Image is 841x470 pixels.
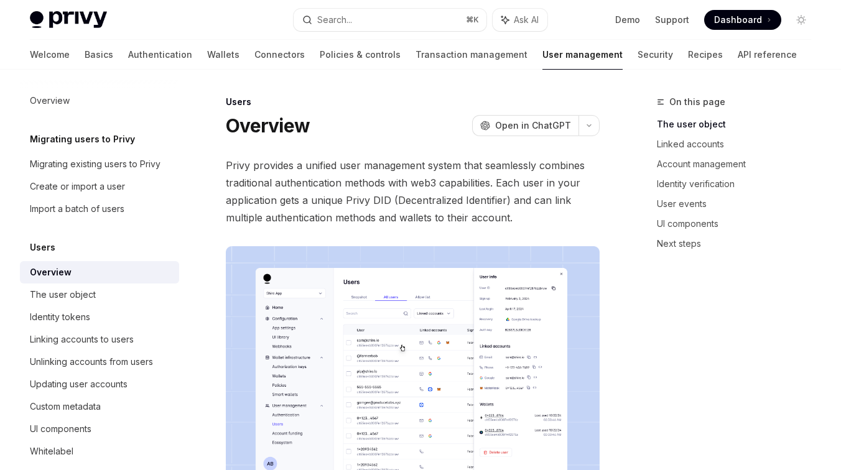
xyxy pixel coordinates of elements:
a: Next steps [657,234,821,254]
button: Toggle dark mode [791,10,811,30]
a: Custom metadata [20,395,179,418]
a: Transaction management [416,40,527,70]
div: Custom metadata [30,399,101,414]
span: ⌘ K [466,15,479,25]
a: Support [655,14,689,26]
a: Unlinking accounts from users [20,351,179,373]
a: Demo [615,14,640,26]
a: Updating user accounts [20,373,179,395]
a: Migrating existing users to Privy [20,153,179,175]
a: UI components [657,214,821,234]
div: Overview [30,93,70,108]
a: Whitelabel [20,440,179,463]
div: Identity tokens [30,310,90,325]
div: Overview [30,265,72,280]
div: Unlinking accounts from users [30,354,153,369]
a: The user object [657,114,821,134]
span: Open in ChatGPT [495,119,571,132]
button: Open in ChatGPT [472,115,578,136]
a: Account management [657,154,821,174]
a: Policies & controls [320,40,401,70]
a: Identity tokens [20,306,179,328]
div: Search... [317,12,352,27]
a: Import a batch of users [20,198,179,220]
a: Linking accounts to users [20,328,179,351]
img: light logo [30,11,107,29]
h1: Overview [226,114,310,137]
a: User events [657,194,821,214]
a: Dashboard [704,10,781,30]
div: Whitelabel [30,444,73,459]
h5: Users [30,240,55,255]
a: Overview [20,90,179,112]
a: API reference [738,40,797,70]
a: Recipes [688,40,723,70]
a: Wallets [207,40,239,70]
a: Overview [20,261,179,283]
div: The user object [30,287,96,302]
a: The user object [20,283,179,306]
div: Migrating existing users to Privy [30,157,160,172]
div: UI components [30,422,91,436]
div: Users [226,96,600,108]
span: On this page [669,94,725,109]
div: Updating user accounts [30,377,128,392]
span: Ask AI [514,14,539,26]
a: Authentication [128,40,192,70]
a: Security [638,40,673,70]
div: Create or import a user [30,179,125,194]
a: User management [542,40,623,70]
a: Basics [85,40,113,70]
a: Connectors [254,40,305,70]
button: Ask AI [493,9,547,31]
span: Privy provides a unified user management system that seamlessly combines traditional authenticati... [226,157,600,226]
div: Import a batch of users [30,201,124,216]
a: Identity verification [657,174,821,194]
a: UI components [20,418,179,440]
a: Create or import a user [20,175,179,198]
div: Linking accounts to users [30,332,134,347]
span: Dashboard [714,14,762,26]
h5: Migrating users to Privy [30,132,135,147]
a: Welcome [30,40,70,70]
a: Linked accounts [657,134,821,154]
button: Search...⌘K [294,9,486,31]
